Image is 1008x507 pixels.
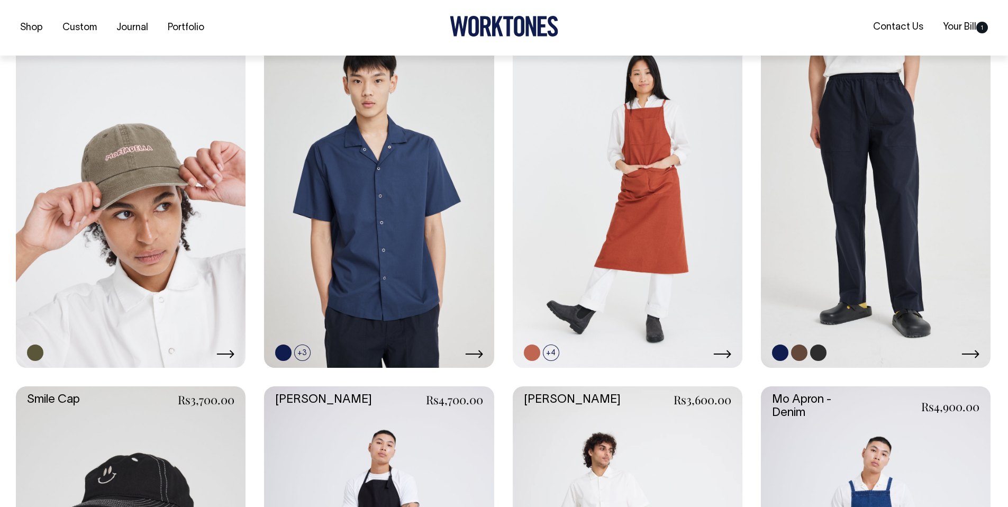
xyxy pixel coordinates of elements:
a: Contact Us [869,19,928,36]
a: Your Bill1 [939,19,992,36]
a: Journal [112,19,152,37]
a: Custom [58,19,101,37]
a: Portfolio [164,19,208,37]
span: 1 [976,22,988,33]
a: Shop [16,19,47,37]
span: +3 [294,345,311,361]
span: +4 [543,345,559,361]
